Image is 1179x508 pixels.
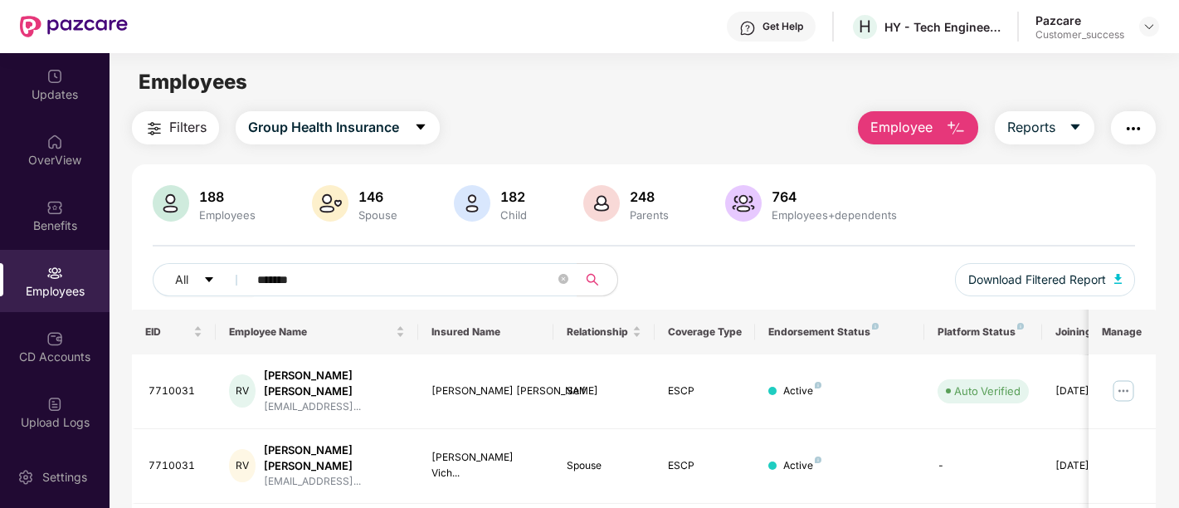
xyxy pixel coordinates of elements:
img: svg+xml;base64,PHN2ZyBpZD0iQmVuZWZpdHMiIHhtbG5zPSJodHRwOi8vd3d3LnczLm9yZy8yMDAwL3N2ZyIgd2lkdGg9Ij... [46,199,63,216]
span: Relationship [567,325,629,339]
div: 248 [626,188,672,205]
img: svg+xml;base64,PHN2ZyB4bWxucz0iaHR0cDovL3d3dy53My5vcmcvMjAwMC9zdmciIHhtbG5zOnhsaW5rPSJodHRwOi8vd3... [454,185,490,222]
div: [PERSON_NAME] Vich... [431,450,540,481]
span: search [577,273,609,286]
div: Endorsement Status [768,325,910,339]
div: [DATE] [1055,383,1130,399]
div: Spouse [355,208,401,222]
th: Relationship [553,310,655,354]
div: Spouse [567,458,641,474]
div: [DATE] [1055,458,1130,474]
img: svg+xml;base64,PHN2ZyB4bWxucz0iaHR0cDovL3d3dy53My5vcmcvMjAwMC9zdmciIHdpZHRoPSI4IiBoZWlnaHQ9IjgiIH... [1017,323,1024,330]
img: svg+xml;base64,PHN2ZyB4bWxucz0iaHR0cDovL3d3dy53My5vcmcvMjAwMC9zdmciIHdpZHRoPSIyNCIgaGVpZ2h0PSIyNC... [144,119,164,139]
span: H [859,17,871,37]
div: Active [783,383,821,399]
th: EID [132,310,217,354]
div: [PERSON_NAME] [PERSON_NAME] [431,383,540,399]
div: [PERSON_NAME] [PERSON_NAME] [264,442,405,474]
th: Coverage Type [655,310,756,354]
img: svg+xml;base64,PHN2ZyBpZD0iVXBsb2FkX0xvZ3MiIGRhdGEtbmFtZT0iVXBsb2FkIExvZ3MiIHhtbG5zPSJodHRwOi8vd3... [46,396,63,413]
div: 7710031 [149,458,203,474]
button: Allcaret-down [153,263,254,296]
div: Pazcare [1035,12,1124,28]
th: Insured Name [418,310,553,354]
img: svg+xml;base64,PHN2ZyBpZD0iRW1wbG95ZWVzIiB4bWxucz0iaHR0cDovL3d3dy53My5vcmcvMjAwMC9zdmciIHdpZHRoPS... [46,265,63,281]
span: close-circle [558,274,568,284]
img: svg+xml;base64,PHN2ZyB4bWxucz0iaHR0cDovL3d3dy53My5vcmcvMjAwMC9zdmciIHhtbG5zOnhsaW5rPSJodHRwOi8vd3... [583,185,620,222]
img: svg+xml;base64,PHN2ZyBpZD0iVXBkYXRlZCIgeG1sbnM9Imh0dHA6Ly93d3cudzMub3JnLzIwMDAvc3ZnIiB3aWR0aD0iMj... [46,68,63,85]
span: close-circle [558,272,568,288]
div: Settings [37,469,92,486]
img: New Pazcare Logo [20,16,128,37]
div: 182 [497,188,530,205]
img: svg+xml;base64,PHN2ZyBpZD0iSG9tZSIgeG1sbnM9Imh0dHA6Ly93d3cudzMub3JnLzIwMDAvc3ZnIiB3aWR0aD0iMjAiIG... [46,134,63,150]
button: Group Health Insurancecaret-down [236,111,440,144]
div: RV [229,449,255,482]
span: Group Health Insurance [248,117,399,138]
div: Self [567,383,641,399]
div: HY - Tech Engineers Limited [884,19,1001,35]
span: Filters [169,117,207,138]
div: Employees+dependents [768,208,900,222]
div: [PERSON_NAME] [PERSON_NAME] [264,368,405,399]
div: Active [783,458,821,474]
img: svg+xml;base64,PHN2ZyB4bWxucz0iaHR0cDovL3d3dy53My5vcmcvMjAwMC9zdmciIHdpZHRoPSIyNCIgaGVpZ2h0PSIyNC... [1123,119,1143,139]
div: Auto Verified [954,383,1021,399]
button: Download Filtered Report [955,263,1136,296]
div: 188 [196,188,259,205]
div: 764 [768,188,900,205]
img: svg+xml;base64,PHN2ZyB4bWxucz0iaHR0cDovL3d3dy53My5vcmcvMjAwMC9zdmciIHhtbG5zOnhsaW5rPSJodHRwOi8vd3... [725,185,762,222]
span: All [175,271,188,289]
button: Filters [132,111,219,144]
span: Download Filtered Report [968,271,1106,289]
img: svg+xml;base64,PHN2ZyBpZD0iSGVscC0zMngzMiIgeG1sbnM9Imh0dHA6Ly93d3cudzMub3JnLzIwMDAvc3ZnIiB3aWR0aD... [739,20,756,37]
th: Joining Date [1042,310,1143,354]
div: ESCP [668,458,743,474]
img: svg+xml;base64,PHN2ZyB4bWxucz0iaHR0cDovL3d3dy53My5vcmcvMjAwMC9zdmciIHhtbG5zOnhsaW5rPSJodHRwOi8vd3... [153,185,189,222]
div: ESCP [668,383,743,399]
span: Employees [139,70,247,94]
span: Reports [1007,117,1055,138]
div: Parents [626,208,672,222]
div: [EMAIL_ADDRESS]... [264,399,405,415]
div: Child [497,208,530,222]
div: Get Help [762,20,803,33]
th: Employee Name [216,310,418,354]
div: [EMAIL_ADDRESS]... [264,474,405,490]
span: Employee Name [229,325,392,339]
span: caret-down [203,274,215,287]
span: EID [145,325,191,339]
button: search [577,263,618,296]
span: caret-down [1069,120,1082,135]
div: Platform Status [938,325,1029,339]
button: Reportscaret-down [995,111,1094,144]
div: 7710031 [149,383,203,399]
img: svg+xml;base64,PHN2ZyB4bWxucz0iaHR0cDovL3d3dy53My5vcmcvMjAwMC9zdmciIHhtbG5zOnhsaW5rPSJodHRwOi8vd3... [312,185,348,222]
div: Customer_success [1035,28,1124,42]
td: - [924,429,1042,504]
img: svg+xml;base64,PHN2ZyB4bWxucz0iaHR0cDovL3d3dy53My5vcmcvMjAwMC9zdmciIHhtbG5zOnhsaW5rPSJodHRwOi8vd3... [1114,274,1123,284]
img: svg+xml;base64,PHN2ZyBpZD0iRHJvcGRvd24tMzJ4MzIiIHhtbG5zPSJodHRwOi8vd3d3LnczLm9yZy8yMDAwL3N2ZyIgd2... [1142,20,1156,33]
img: svg+xml;base64,PHN2ZyB4bWxucz0iaHR0cDovL3d3dy53My5vcmcvMjAwMC9zdmciIHdpZHRoPSI4IiBoZWlnaHQ9IjgiIH... [872,323,879,330]
button: Employee [858,111,978,144]
div: RV [229,374,255,408]
img: manageButton [1110,378,1137,404]
span: Employee [870,117,933,138]
th: Manage [1089,310,1156,354]
div: 146 [355,188,401,205]
img: svg+xml;base64,PHN2ZyBpZD0iQ0RfQWNjb3VudHMiIGRhdGEtbmFtZT0iQ0QgQWNjb3VudHMiIHhtbG5zPSJodHRwOi8vd3... [46,330,63,347]
div: Employees [196,208,259,222]
img: svg+xml;base64,PHN2ZyB4bWxucz0iaHR0cDovL3d3dy53My5vcmcvMjAwMC9zdmciIHdpZHRoPSI4IiBoZWlnaHQ9IjgiIH... [815,457,821,463]
img: svg+xml;base64,PHN2ZyBpZD0iU2V0dGluZy0yMHgyMCIgeG1sbnM9Imh0dHA6Ly93d3cudzMub3JnLzIwMDAvc3ZnIiB3aW... [17,469,34,486]
img: svg+xml;base64,PHN2ZyB4bWxucz0iaHR0cDovL3d3dy53My5vcmcvMjAwMC9zdmciIHdpZHRoPSI4IiBoZWlnaHQ9IjgiIH... [815,382,821,388]
img: svg+xml;base64,PHN2ZyB4bWxucz0iaHR0cDovL3d3dy53My5vcmcvMjAwMC9zdmciIHhtbG5zOnhsaW5rPSJodHRwOi8vd3... [946,119,966,139]
span: caret-down [414,120,427,135]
